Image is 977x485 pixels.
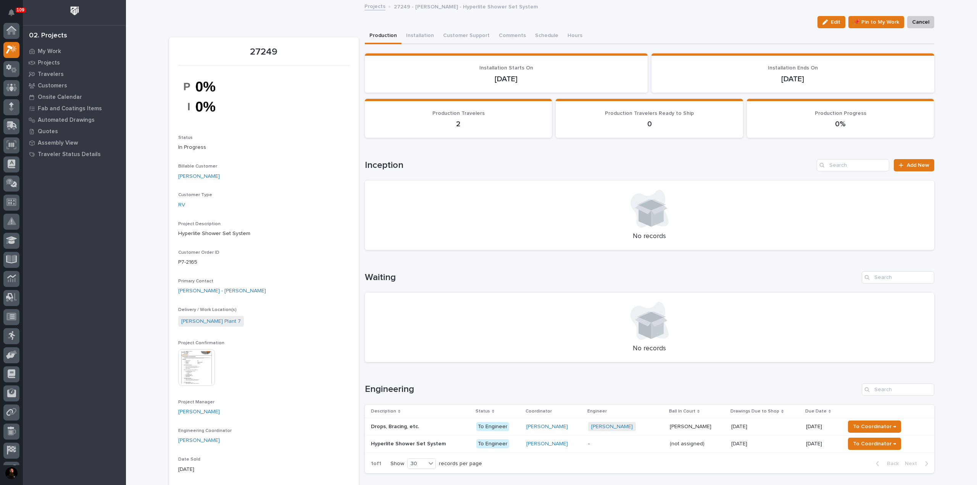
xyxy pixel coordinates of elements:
p: [DATE] [178,466,350,474]
a: Travelers [23,68,126,80]
p: [DATE] [731,439,749,447]
p: My Work [38,48,61,55]
span: Production Travelers Ready to Ship [605,111,694,116]
p: Drops, Bracing, etc. [371,422,421,430]
span: Project Description [178,222,221,226]
p: (not assigned) [670,439,706,447]
span: Status [178,135,193,140]
button: Cancel [907,16,934,28]
button: Hours [563,28,587,44]
button: Customer Support [439,28,494,44]
span: Customer Type [178,193,212,197]
p: Engineer [587,407,607,416]
span: To Coordinator → [853,422,896,431]
a: Projects [23,57,126,68]
p: - [588,441,664,447]
p: Status [476,407,490,416]
p: Show [390,461,404,467]
a: [PERSON_NAME] [178,437,220,445]
p: Automated Drawings [38,117,95,124]
div: To Engineer [476,422,509,432]
span: Cancel [912,18,929,27]
a: [PERSON_NAME] [526,424,568,430]
img: dJzDsqvLbvBs5wK1vHsxOzoh-JkNA2CH0lCaiflT8ZM [178,70,235,123]
span: Primary Contact [178,279,213,284]
span: Production Travelers [432,111,485,116]
p: No records [374,232,925,241]
p: Hyperlite Shower Set System [371,439,447,447]
tr: Drops, Bracing, etc.Drops, Bracing, etc. To Engineer[PERSON_NAME] [PERSON_NAME] [PERSON_NAME][PER... [365,418,934,435]
span: Engineering Coordinator [178,429,232,433]
button: Comments [494,28,530,44]
span: Production Progress [815,111,866,116]
span: Delivery / Work Location(s) [178,308,237,312]
span: Billable Customer [178,164,217,169]
p: 1 of 1 [365,454,387,473]
a: [PERSON_NAME] [526,441,568,447]
span: Installation Ends On [768,65,818,71]
input: Search [862,383,934,396]
p: 2 [374,119,543,129]
button: To Coordinator → [848,438,901,450]
a: Assembly View [23,137,126,148]
p: records per page [439,461,482,467]
span: Project Manager [178,400,214,404]
button: Notifications [3,5,19,21]
button: To Coordinator → [848,421,901,433]
p: Hyperlite Shower Set System [178,230,350,238]
p: Fab and Coatings Items [38,105,102,112]
p: Drawings Due to Shop [730,407,779,416]
p: Ball In Court [669,407,695,416]
button: Production [365,28,401,44]
button: Back [870,460,902,467]
p: Customers [38,82,67,89]
div: Notifications109 [10,9,19,21]
a: Customers [23,80,126,91]
a: [PERSON_NAME] [178,172,220,180]
a: Projects [364,2,385,10]
p: Assembly View [38,140,78,147]
span: Add New [907,163,929,168]
p: Coordinator [526,407,552,416]
span: Date Sold [178,457,200,462]
p: In Progress [178,143,350,151]
p: 0% [756,119,925,129]
h1: Engineering [365,384,859,395]
p: Description [371,407,396,416]
a: [PERSON_NAME] [178,408,220,416]
button: Edit [817,16,845,28]
input: Search [862,271,934,284]
button: users-avatar [3,465,19,481]
a: Onsite Calendar [23,91,126,103]
span: Customer Order ID [178,250,219,255]
p: 109 [17,7,24,13]
a: Fab and Coatings Items [23,103,126,114]
p: Quotes [38,128,58,135]
p: [DATE] [731,422,749,430]
p: Onsite Calendar [38,94,82,101]
img: Workspace Logo [68,4,82,18]
p: P7-2165 [178,258,350,266]
a: [PERSON_NAME] - [PERSON_NAME] [178,287,266,295]
tr: Hyperlite Shower Set SystemHyperlite Shower Set System To Engineer[PERSON_NAME] -(not assigned)(n... [365,435,934,452]
div: To Engineer [476,439,509,449]
p: [DATE] [806,424,839,430]
span: Project Confirmation [178,341,224,345]
a: Quotes [23,126,126,137]
p: 27249 [178,47,350,58]
p: [DATE] [806,441,839,447]
span: Edit [831,19,840,26]
input: Search [817,159,889,171]
a: Add New [894,159,934,171]
button: 📌 Pin to My Work [848,16,904,28]
a: [PERSON_NAME] Plant 7 [181,317,241,325]
p: Travelers [38,71,64,78]
span: Back [882,460,899,467]
a: My Work [23,45,126,57]
h1: Waiting [365,272,859,283]
h1: Inception [365,160,814,171]
p: Due Date [805,407,827,416]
